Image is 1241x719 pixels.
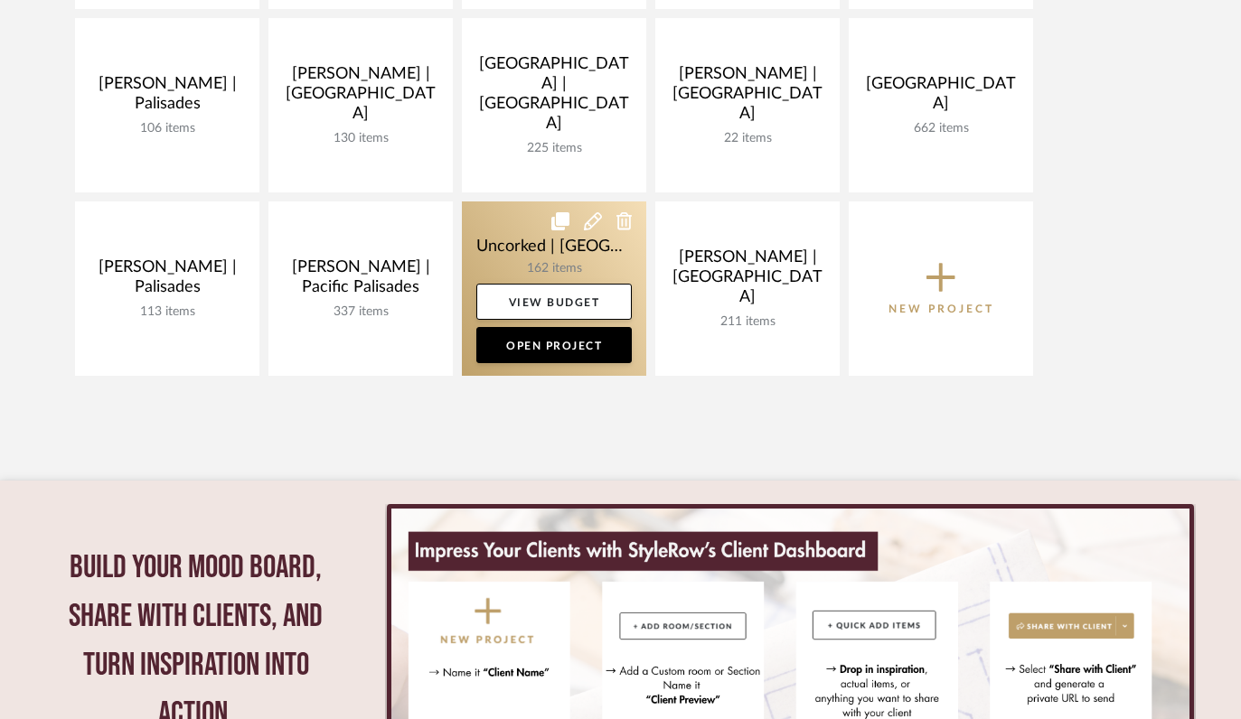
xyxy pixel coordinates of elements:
[89,304,245,320] div: 113 items
[476,284,632,320] a: View Budget
[89,74,245,121] div: [PERSON_NAME] | Palisades
[283,131,438,146] div: 130 items
[283,257,438,304] div: [PERSON_NAME] | Pacific Palisades
[476,141,632,156] div: 225 items
[670,314,825,330] div: 211 items
[476,327,632,363] a: Open Project
[670,247,825,314] div: [PERSON_NAME] | [GEOGRAPHIC_DATA]
[670,131,825,146] div: 22 items
[863,74,1019,121] div: [GEOGRAPHIC_DATA]
[670,64,825,131] div: [PERSON_NAME] | [GEOGRAPHIC_DATA]
[849,201,1033,376] button: New Project
[283,64,438,131] div: [PERSON_NAME] | [GEOGRAPHIC_DATA]
[863,121,1019,136] div: 662 items
[89,257,245,304] div: [PERSON_NAME] | Palisades
[89,121,245,136] div: 106 items
[476,54,632,141] div: [GEOGRAPHIC_DATA] | [GEOGRAPHIC_DATA]
[888,300,994,318] p: New Project
[283,304,438,320] div: 337 items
